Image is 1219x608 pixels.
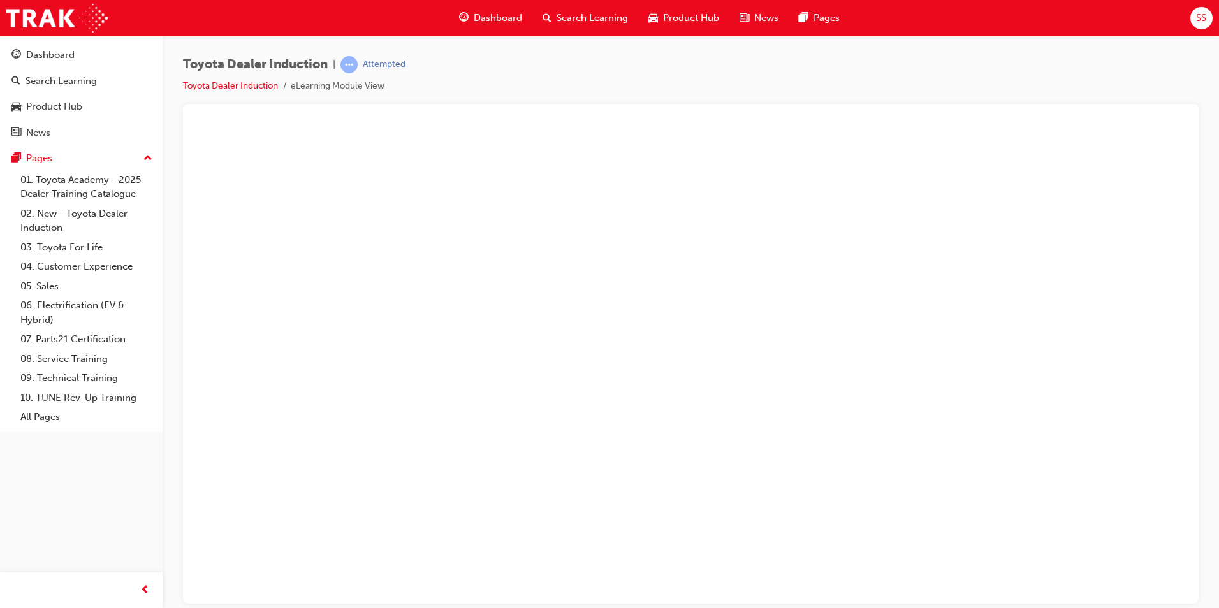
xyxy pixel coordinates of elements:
[1190,7,1213,29] button: SS
[15,368,157,388] a: 09. Technical Training
[15,204,157,238] a: 02. New - Toyota Dealer Induction
[15,349,157,369] a: 08. Service Training
[26,126,50,140] div: News
[11,50,21,61] span: guage-icon
[799,10,808,26] span: pages-icon
[5,41,157,147] button: DashboardSearch LearningProduct HubNews
[740,10,749,26] span: news-icon
[754,11,778,25] span: News
[5,121,157,145] a: News
[663,11,719,25] span: Product Hub
[363,59,405,71] div: Attempted
[26,48,75,62] div: Dashboard
[15,238,157,257] a: 03. Toyota For Life
[15,388,157,408] a: 10. TUNE Rev-Up Training
[543,10,551,26] span: search-icon
[532,5,638,31] a: search-iconSearch Learning
[6,4,108,33] img: Trak
[26,151,52,166] div: Pages
[15,257,157,277] a: 04. Customer Experience
[474,11,522,25] span: Dashboard
[26,74,97,89] div: Search Learning
[291,79,384,94] li: eLearning Module View
[11,153,21,164] span: pages-icon
[26,99,82,114] div: Product Hub
[11,127,21,139] span: news-icon
[729,5,789,31] a: news-iconNews
[143,150,152,167] span: up-icon
[15,296,157,329] a: 06. Electrification (EV & Hybrid)
[333,57,335,72] span: |
[638,5,729,31] a: car-iconProduct Hub
[15,170,157,204] a: 01. Toyota Academy - 2025 Dealer Training Catalogue
[789,5,850,31] a: pages-iconPages
[648,10,658,26] span: car-icon
[459,10,469,26] span: guage-icon
[140,583,150,598] span: prev-icon
[183,80,278,91] a: Toyota Dealer Induction
[557,11,628,25] span: Search Learning
[5,147,157,170] button: Pages
[814,11,840,25] span: Pages
[183,57,328,72] span: Toyota Dealer Induction
[15,407,157,427] a: All Pages
[5,69,157,93] a: Search Learning
[11,101,21,113] span: car-icon
[5,95,157,119] a: Product Hub
[15,277,157,296] a: 05. Sales
[11,76,20,87] span: search-icon
[449,5,532,31] a: guage-iconDashboard
[15,329,157,349] a: 07. Parts21 Certification
[5,43,157,67] a: Dashboard
[340,56,358,73] span: learningRecordVerb_ATTEMPT-icon
[1196,11,1206,25] span: SS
